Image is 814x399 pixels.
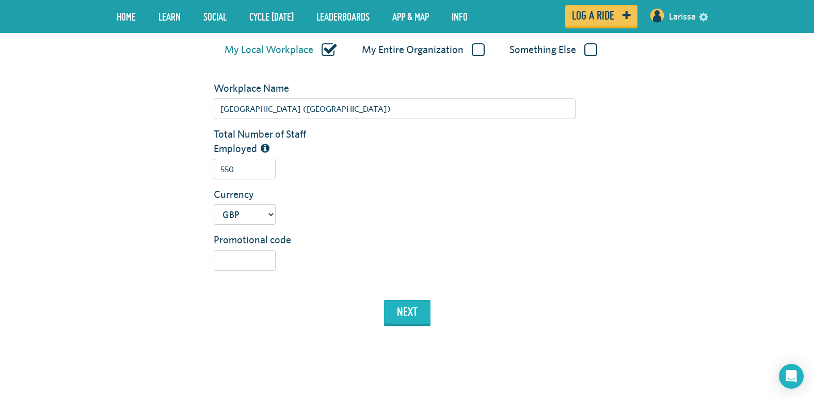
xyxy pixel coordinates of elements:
[109,4,143,29] a: Home
[565,5,637,26] a: Log a ride
[649,7,665,24] img: User profile image
[699,11,708,21] a: settings drop down toggle
[206,127,332,156] label: Total Number of Staff Employed
[206,232,332,247] label: Promotional code
[309,4,377,29] a: Leaderboards
[572,11,614,20] span: Log a ride
[206,81,332,96] label: Workplace Name
[242,4,301,29] a: Cycle [DATE]
[384,300,430,324] button: next
[669,4,696,29] a: Larissa
[779,364,804,389] div: Open Intercom Messenger
[362,43,485,57] label: My Entire Organization
[196,4,234,29] a: Social
[385,4,437,29] a: App & Map
[206,187,332,202] label: Currency
[261,143,269,154] i: The total number of people employed by this organization/workplace, including part time staff.
[509,43,597,57] label: Something Else
[225,43,337,57] label: My Local Workplace
[444,4,475,29] a: Info
[151,4,188,29] a: LEARN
